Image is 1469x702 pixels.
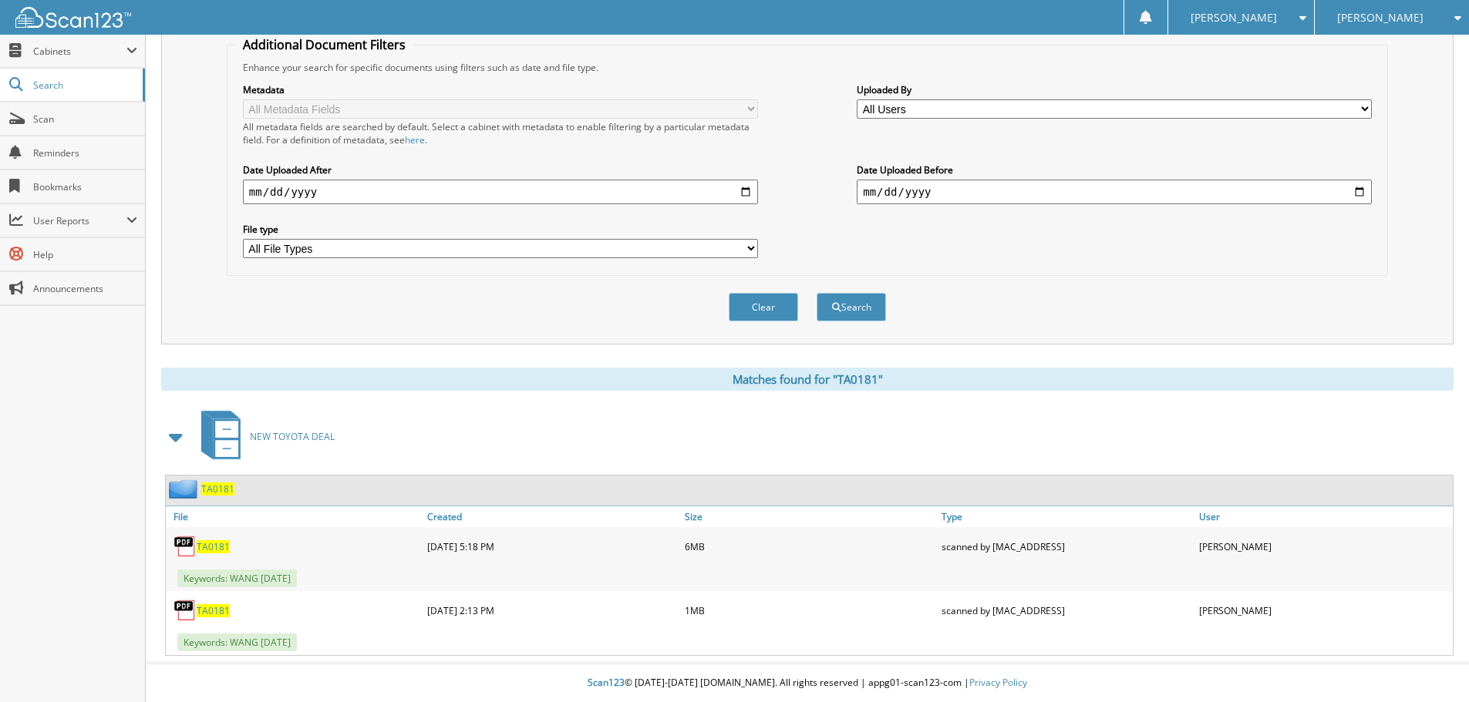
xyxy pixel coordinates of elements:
a: User [1195,506,1453,527]
div: © [DATE]-[DATE] [DOMAIN_NAME]. All rights reserved | appg01-scan123-com | [146,664,1469,702]
span: Scan123 [588,676,625,689]
img: PDF.png [174,535,197,558]
span: Bookmarks [33,180,137,193]
a: File [166,506,423,527]
span: NEW TOYOTA DEAL [250,430,335,443]
button: Search [817,293,886,321]
a: Size [681,506,938,527]
div: [PERSON_NAME] [1195,531,1453,562]
span: Scan [33,113,137,126]
span: Keywords: WANG [DATE] [177,569,297,587]
a: Type [938,506,1195,527]
a: TA0181 [201,482,234,495]
label: Date Uploaded After [243,163,758,176]
span: [PERSON_NAME] [1337,13,1424,22]
div: [PERSON_NAME] [1195,595,1453,626]
img: scan123-logo-white.svg [15,7,131,28]
span: Reminders [33,146,137,160]
a: here [405,133,425,146]
img: folder2.png [169,479,201,499]
div: Enhance your search for specific documents using filters such as date and file type. [235,61,1380,74]
span: Search [33,79,135,92]
button: Clear [729,293,798,321]
div: All metadata fields are searched by default. Select a cabinet with metadata to enable filtering b... [243,120,758,146]
label: Metadata [243,83,758,96]
span: Announcements [33,282,137,295]
span: Cabinets [33,45,126,58]
div: 1MB [681,595,938,626]
iframe: Chat Widget [1392,628,1469,702]
label: Uploaded By [857,83,1372,96]
div: [DATE] 5:18 PM [423,531,681,562]
input: start [243,180,758,204]
a: Privacy Policy [969,676,1027,689]
a: TA0181 [197,604,230,617]
input: end [857,180,1372,204]
a: NEW TOYOTA DEAL [192,406,335,467]
div: 6MB [681,531,938,562]
span: Help [33,248,137,261]
span: Keywords: WANG [DATE] [177,633,297,651]
div: scanned by [MAC_ADDRESS] [938,595,1195,626]
span: [PERSON_NAME] [1191,13,1277,22]
div: Matches found for "TA0181" [161,368,1454,391]
a: TA0181 [197,540,230,553]
label: File type [243,223,758,236]
img: PDF.png [174,599,197,622]
a: Created [423,506,681,527]
span: User Reports [33,214,126,227]
legend: Additional Document Filters [235,36,413,53]
div: scanned by [MAC_ADDRESS] [938,531,1195,562]
label: Date Uploaded Before [857,163,1372,176]
div: [DATE] 2:13 PM [423,595,681,626]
